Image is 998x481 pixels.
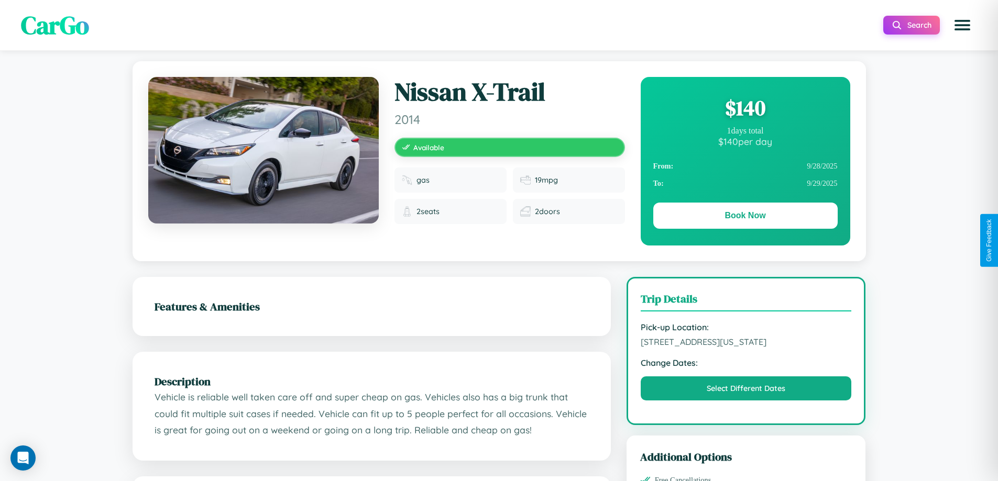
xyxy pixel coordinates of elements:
[985,219,993,262] div: Give Feedback
[907,20,931,30] span: Search
[641,376,852,400] button: Select Different Dates
[641,337,852,347] span: [STREET_ADDRESS][US_STATE]
[402,175,412,185] img: Fuel type
[155,299,589,314] h2: Features & Amenities
[653,175,838,192] div: 9 / 29 / 2025
[520,175,531,185] img: Fuel efficiency
[641,322,852,332] strong: Pick-up Location:
[148,77,379,223] img: Nissan X-Trail 2014
[10,445,36,471] div: Open Intercom Messenger
[535,175,558,185] span: 19 mpg
[535,207,560,216] span: 2 doors
[653,126,838,136] div: 1 days total
[948,10,977,40] button: Open menu
[640,449,852,464] h3: Additional Options
[155,374,589,389] h2: Description
[653,162,674,171] strong: From:
[653,94,838,122] div: $ 140
[653,179,664,188] strong: To:
[394,77,625,107] h1: Nissan X-Trail
[394,111,625,127] span: 2014
[653,158,838,175] div: 9 / 28 / 2025
[641,357,852,368] strong: Change Dates:
[653,203,838,229] button: Book Now
[155,389,589,439] p: Vehicle is reliable well taken care off and super cheap on gas. Vehicles also has a big trunk tha...
[641,291,852,311] h3: Trip Details
[416,175,430,185] span: gas
[883,16,940,35] button: Search
[520,206,531,217] img: Doors
[416,207,440,216] span: 2 seats
[21,8,89,42] span: CarGo
[402,206,412,217] img: Seats
[413,143,444,152] span: Available
[653,136,838,147] div: $ 140 per day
